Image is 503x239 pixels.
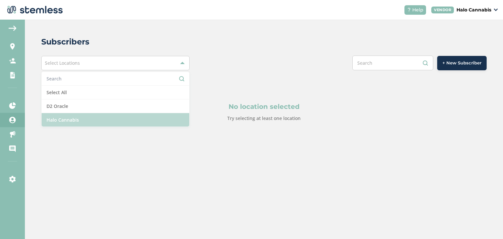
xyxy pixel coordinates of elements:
li: D2 Oracle [42,99,189,113]
img: icon_down-arrow-small-66adaf34.svg [494,9,498,11]
p: No location selected [73,102,455,111]
span: Help [412,7,423,13]
h2: Subscribers [41,36,89,48]
img: icon-arrow-back-accent-c549486e.svg [9,26,16,31]
img: logo-dark-0685b13c.svg [5,3,63,16]
span: Select Locations [45,60,80,66]
input: Search [47,75,184,82]
button: + New Subscriber [437,56,487,70]
label: Try selecting at least one location [227,115,301,121]
div: VENDOR [431,7,454,13]
span: + New Subscriber [442,60,481,66]
iframe: Chat Widget [470,208,503,239]
input: Search [352,56,433,70]
img: icon-help-white-03924b79.svg [407,8,411,12]
p: Halo Cannabis [456,7,491,13]
li: Select All [42,86,189,99]
li: Halo Cannabis [42,113,189,127]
